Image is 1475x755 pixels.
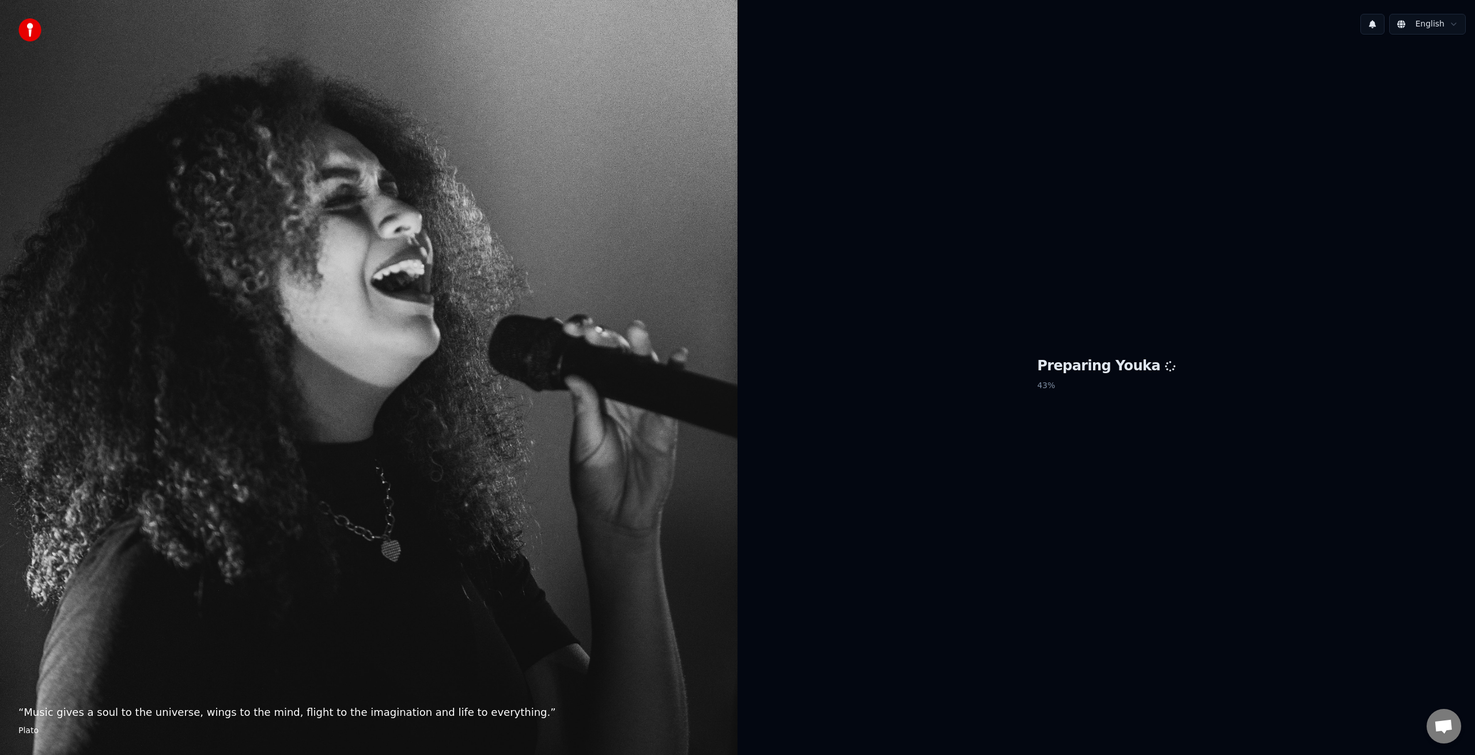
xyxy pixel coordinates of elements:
footer: Plato [18,725,719,737]
a: คำแนะนำเมื่อวางเมาส์เหนือปุ่มเปิด [1427,709,1461,743]
img: youka [18,18,41,41]
p: “ Music gives a soul to the universe, wings to the mind, flight to the imagination and life to ev... [18,704,719,720]
h1: Preparing Youka [1037,357,1175,375]
p: 43 % [1037,375,1175,396]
